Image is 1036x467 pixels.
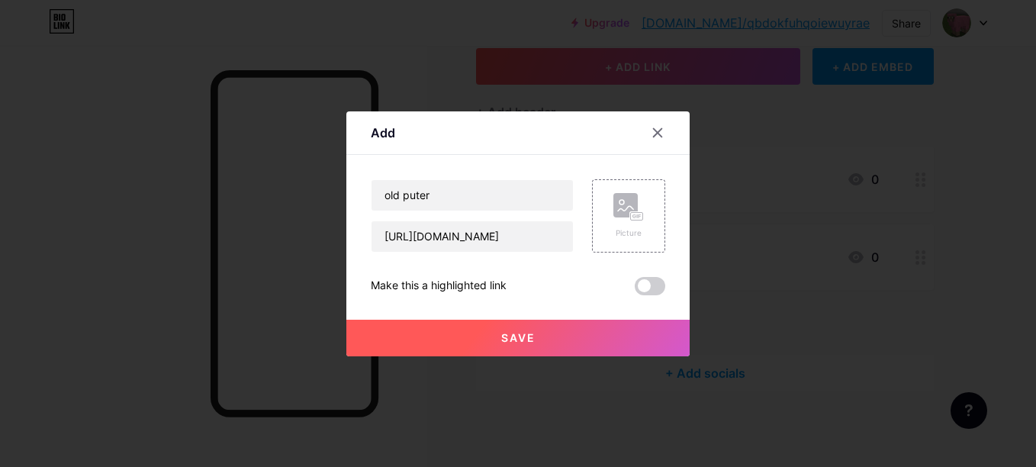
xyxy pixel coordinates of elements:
div: Make this a highlighted link [371,277,507,295]
input: Title [372,180,573,211]
div: Picture [613,227,644,239]
button: Save [346,320,690,356]
span: Save [501,331,536,344]
div: Add [371,124,395,142]
input: URL [372,221,573,252]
